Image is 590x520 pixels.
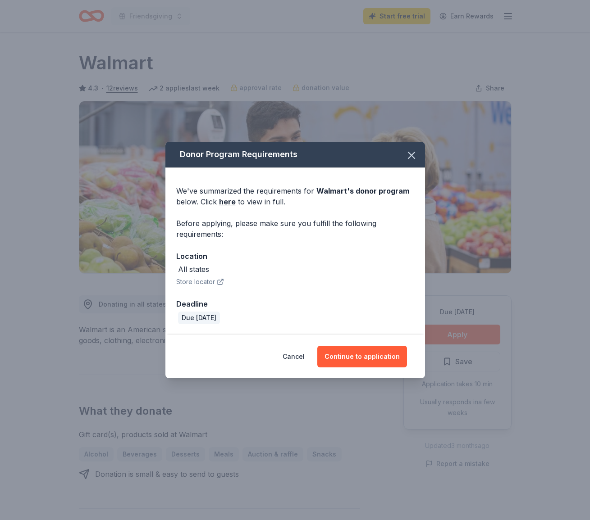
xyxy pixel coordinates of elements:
div: Donor Program Requirements [165,142,425,167]
div: Due [DATE] [178,312,220,324]
button: Continue to application [317,346,407,367]
span: Walmart 's donor program [316,186,409,195]
div: We've summarized the requirements for below. Click to view in full. [176,185,414,207]
button: Store locator [176,276,224,287]
div: Deadline [176,298,414,310]
a: here [219,196,236,207]
button: Cancel [283,346,305,367]
div: All states [178,264,209,275]
div: Before applying, please make sure you fulfill the following requirements: [176,218,414,240]
div: Location [176,250,414,262]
